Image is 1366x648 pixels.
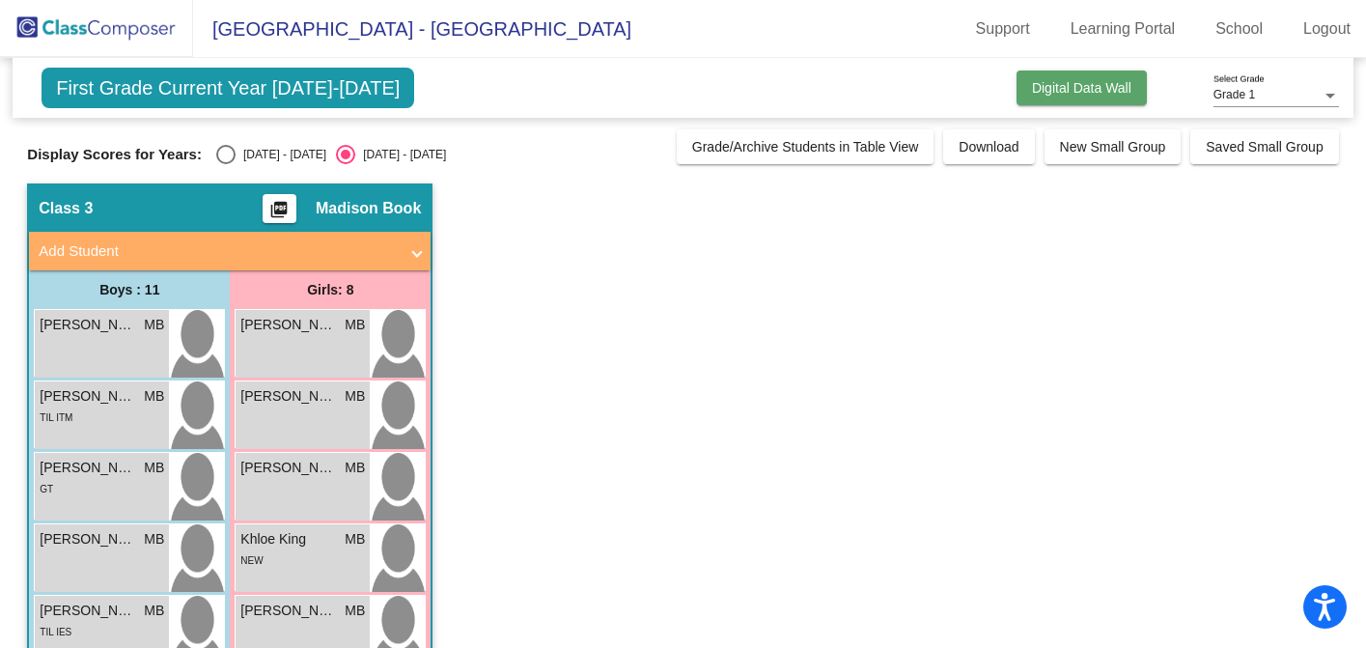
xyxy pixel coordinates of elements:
span: [PERSON_NAME] [40,601,136,621]
span: MB [144,601,164,621]
span: NEW [240,555,263,566]
span: [GEOGRAPHIC_DATA] - [GEOGRAPHIC_DATA] [193,14,631,44]
button: Download [943,129,1034,164]
span: Display Scores for Years: [27,146,202,163]
span: MB [144,458,164,478]
button: Digital Data Wall [1017,70,1147,105]
span: [PERSON_NAME] [PERSON_NAME] [40,458,136,478]
span: [PERSON_NAME] [240,315,337,335]
span: MB [144,386,164,407]
span: GT [40,484,53,494]
span: First Grade Current Year [DATE]-[DATE] [42,68,414,108]
span: Grade 1 [1213,88,1255,101]
button: Saved Small Group [1190,129,1338,164]
a: Support [961,14,1045,44]
span: [PERSON_NAME] [240,386,337,407]
button: Grade/Archive Students in Table View [677,129,934,164]
span: MB [345,529,365,549]
span: [PERSON_NAME] [40,386,136,407]
mat-icon: picture_as_pdf [267,200,291,227]
span: Saved Small Group [1206,139,1323,155]
a: School [1200,14,1278,44]
span: MB [144,529,164,549]
span: MB [345,601,365,621]
span: Digital Data Wall [1032,80,1131,96]
span: [PERSON_NAME] [240,601,337,621]
a: Learning Portal [1055,14,1191,44]
span: Class 3 [39,199,93,218]
span: [PERSON_NAME] [PERSON_NAME] [40,529,136,549]
div: [DATE] - [DATE] [355,146,446,163]
span: Grade/Archive Students in Table View [692,139,919,155]
span: [PERSON_NAME] [240,458,337,478]
span: TIL ITM [40,412,72,423]
div: [DATE] - [DATE] [236,146,326,163]
span: Madison Book [316,199,421,218]
span: [PERSON_NAME] [40,315,136,335]
mat-panel-title: Add Student [39,240,398,263]
span: MB [144,315,164,335]
span: Khloe King [240,529,337,549]
span: New Small Group [1060,139,1166,155]
button: Print Students Details [263,194,296,223]
button: New Small Group [1045,129,1182,164]
span: TIL IES [40,627,71,637]
mat-radio-group: Select an option [216,145,446,164]
span: MB [345,386,365,407]
span: Download [959,139,1018,155]
span: MB [345,315,365,335]
div: Girls: 8 [230,270,431,309]
div: Boys : 11 [29,270,230,309]
span: MB [345,458,365,478]
a: Logout [1288,14,1366,44]
mat-expansion-panel-header: Add Student [29,232,431,270]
